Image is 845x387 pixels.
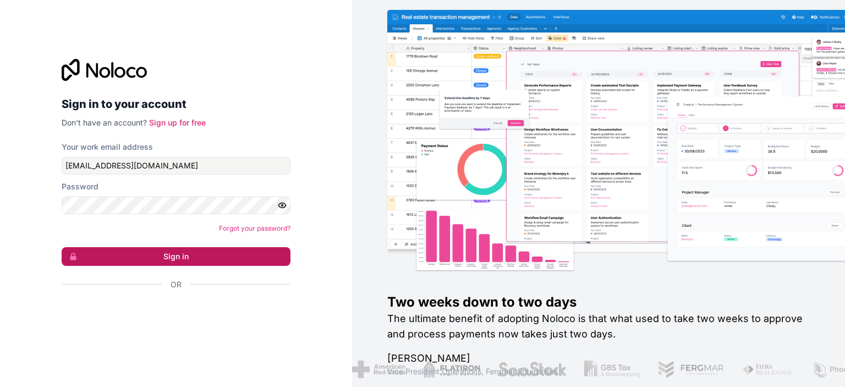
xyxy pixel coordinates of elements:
[62,118,147,127] span: Don't have an account?
[62,94,290,114] h2: Sign in to your account
[62,197,290,214] input: Password
[62,181,98,192] label: Password
[62,157,290,175] input: Email address
[56,302,287,326] iframe: Sign in with Google Button
[387,311,810,342] h2: The ultimate benefit of adopting Noloco is that what used to take two weeks to approve and proces...
[62,247,290,266] button: Sign in
[352,361,405,378] img: /assets/american-red-cross-BAupjrZR.png
[219,224,290,232] a: Forgot your password?
[387,351,810,366] h1: [PERSON_NAME]
[387,293,810,311] h1: Two weeks down to two days
[149,118,206,127] a: Sign up for free
[62,141,153,152] label: Your work email address
[171,279,182,290] span: Or
[387,366,810,377] h1: Vice President Operations , Fergmar Enterprises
